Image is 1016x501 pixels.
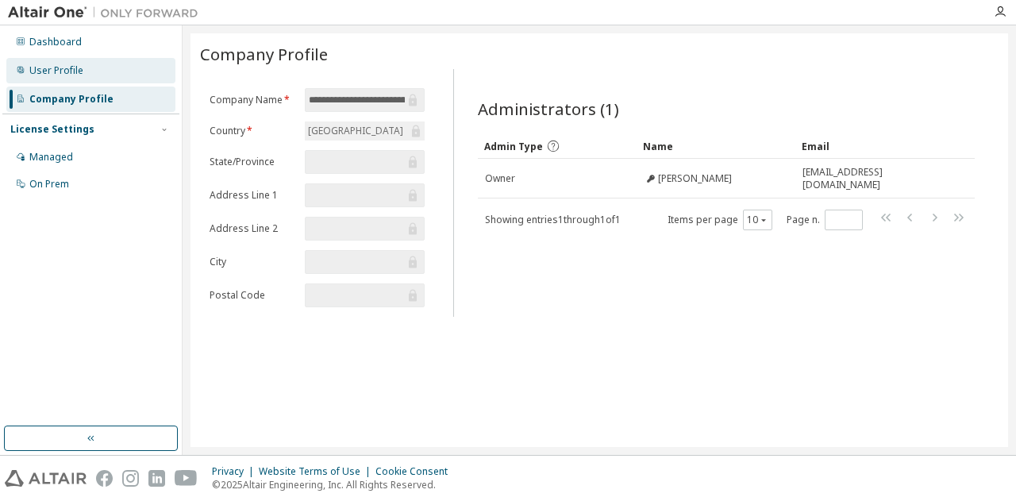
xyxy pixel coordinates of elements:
img: linkedin.svg [148,470,165,487]
p: © 2025 Altair Engineering, Inc. All Rights Reserved. [212,478,457,491]
div: Website Terms of Use [259,465,375,478]
label: Company Name [210,94,295,106]
div: [GEOGRAPHIC_DATA] [306,122,406,140]
div: User Profile [29,64,83,77]
span: Showing entries 1 through 1 of 1 [485,213,621,226]
label: Address Line 2 [210,222,295,235]
div: Dashboard [29,36,82,48]
button: 10 [747,214,768,226]
div: Privacy [212,465,259,478]
span: Administrators (1) [478,98,619,120]
div: Name [643,133,789,159]
span: Items per page [668,210,772,230]
label: Postal Code [210,289,295,302]
span: [EMAIL_ADDRESS][DOMAIN_NAME] [802,166,930,191]
span: Page n. [787,210,863,230]
div: Email [802,133,931,159]
div: [GEOGRAPHIC_DATA] [305,121,424,141]
label: Country [210,125,295,137]
span: Owner [485,172,515,185]
label: State/Province [210,156,295,168]
span: Company Profile [200,43,328,65]
img: youtube.svg [175,470,198,487]
span: [PERSON_NAME] [658,172,732,185]
div: Company Profile [29,93,114,106]
div: License Settings [10,123,94,136]
div: On Prem [29,178,69,191]
label: Address Line 1 [210,189,295,202]
div: Cookie Consent [375,465,457,478]
div: Managed [29,151,73,164]
label: City [210,256,295,268]
img: altair_logo.svg [5,470,87,487]
span: Admin Type [484,140,543,153]
img: instagram.svg [122,470,139,487]
img: facebook.svg [96,470,113,487]
img: Altair One [8,5,206,21]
